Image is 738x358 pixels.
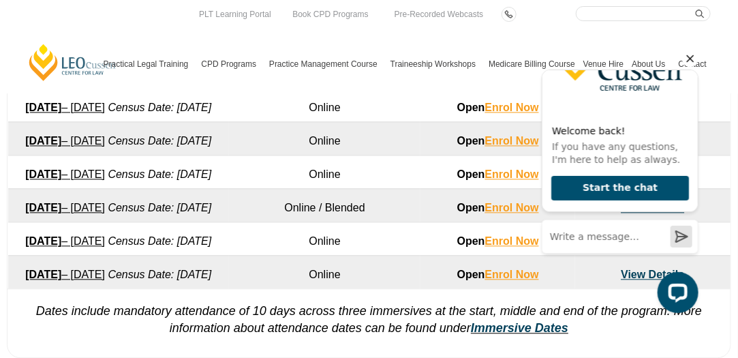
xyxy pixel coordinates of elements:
[457,235,539,247] strong: Open
[485,135,539,147] a: Enrol Now
[485,102,539,113] a: Enrol Now
[25,102,105,113] a: [DATE]– [DATE]
[391,7,487,22] a: Pre-Recorded Webcasts
[229,121,420,155] td: Online
[25,135,105,147] a: [DATE]– [DATE]
[457,202,539,213] strong: Open
[25,202,61,213] strong: [DATE]
[229,88,420,121] td: Online
[108,235,211,247] em: Census Date: [DATE]
[471,321,568,335] a: Immersive Dates
[108,202,211,213] em: Census Date: [DATE]
[485,35,579,93] a: Medicare Billing Course
[108,135,211,147] em: Census Date: [DATE]
[289,7,371,22] a: Book CPD Programs
[457,102,539,113] strong: Open
[25,135,61,147] strong: [DATE]
[457,135,539,147] strong: Open
[25,202,105,213] a: [DATE]– [DATE]
[386,35,485,93] a: Traineeship Workshops
[485,235,539,247] a: Enrol Now
[485,202,539,213] a: Enrol Now
[457,269,539,280] strong: Open
[579,35,628,93] a: Venue Hire
[628,35,674,93] a: About Us
[25,269,105,280] a: [DATE]– [DATE]
[675,35,711,93] a: Contact
[108,102,211,113] em: Census Date: [DATE]
[25,235,105,247] a: [DATE]– [DATE]
[485,168,539,180] a: Enrol Now
[531,45,704,324] iframe: LiveChat chat widget
[265,35,386,93] a: Practice Management Course
[36,304,703,335] em: Dates include mandatory attendance of 10 days across three immersives at the start, middle and en...
[25,269,61,280] strong: [DATE]
[229,155,420,188] td: Online
[25,168,105,180] a: [DATE]– [DATE]
[229,222,420,255] td: Online
[485,269,539,280] a: Enrol Now
[457,168,539,180] strong: Open
[108,269,211,280] em: Census Date: [DATE]
[25,102,61,113] strong: [DATE]
[25,168,61,180] strong: [DATE]
[99,35,198,93] a: Practical Legal Training
[108,168,211,180] em: Census Date: [DATE]
[196,7,275,22] a: PLT Learning Portal
[27,43,118,82] a: [PERSON_NAME] Centre for Law
[25,235,61,247] strong: [DATE]
[229,255,420,288] td: Online
[197,35,265,93] a: CPD Programs
[229,188,420,222] td: Online / Blended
